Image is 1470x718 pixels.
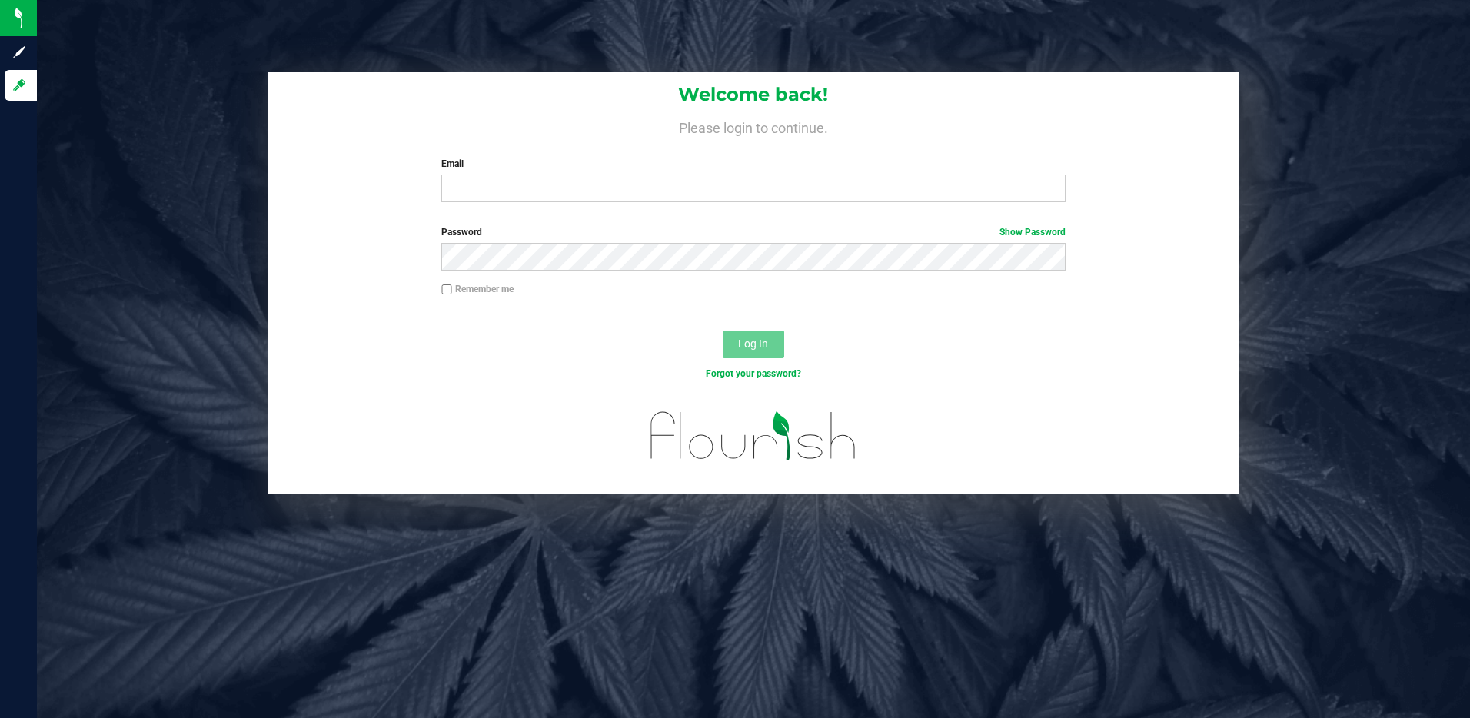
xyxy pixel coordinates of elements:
[738,337,768,350] span: Log In
[723,331,784,358] button: Log In
[632,397,875,475] img: flourish_logo.svg
[441,284,452,295] input: Remember me
[12,45,27,60] inline-svg: Sign up
[268,117,1239,135] h4: Please login to continue.
[999,227,1066,238] a: Show Password
[441,227,482,238] span: Password
[441,157,1066,171] label: Email
[706,368,801,379] a: Forgot your password?
[268,85,1239,105] h1: Welcome back!
[12,78,27,93] inline-svg: Log in
[441,282,514,296] label: Remember me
